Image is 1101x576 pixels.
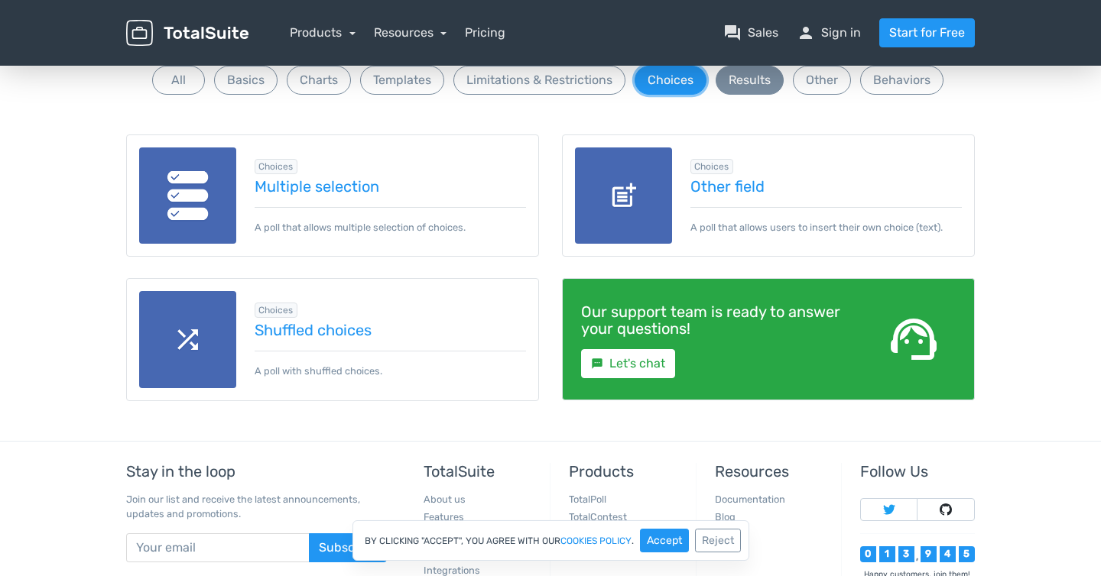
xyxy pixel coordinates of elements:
a: About us [424,493,466,505]
h4: Our support team is ready to answer your questions! [581,303,847,337]
a: personSign in [797,24,861,42]
button: Templates [360,66,444,95]
h5: TotalSuite [424,463,538,480]
a: Features [424,511,464,523]
p: A poll that allows multiple selection of choices. [255,207,527,235]
img: TotalSuite for WordPress [126,20,248,47]
a: smsLet's chat [581,349,675,378]
a: cookies policy [560,536,632,545]
h5: Products [569,463,684,480]
div: , [914,552,921,562]
a: Integrations [424,565,480,576]
p: A poll that allows users to insert their own choice (text). [690,207,963,235]
button: Behaviors [860,66,943,95]
span: Browse all in Choices [690,159,734,174]
a: Documentation [715,493,785,505]
span: Browse all in Choices [255,159,298,174]
p: A poll with shuffled choices. [255,351,527,378]
img: shuffle.png.webp [139,291,236,388]
a: Other field [690,178,963,195]
h5: Resources [715,463,830,480]
button: Basics [214,66,278,95]
button: All [152,66,205,95]
a: TotalPoll [569,493,606,505]
img: multiple-selection.png.webp [139,147,236,244]
button: Reject [695,529,741,552]
span: question_answer [723,24,742,42]
h5: Stay in the loop [126,463,387,480]
button: Charts [287,66,351,95]
a: TotalContest [569,511,627,523]
button: Choices [635,66,706,95]
span: Browse all in Choices [255,303,298,318]
button: Results [716,66,784,95]
button: Other [793,66,851,95]
a: Multiple selection [255,178,527,195]
span: support_agent [886,312,941,367]
a: Resources [374,25,447,40]
img: Follow TotalSuite on Github [940,503,952,516]
a: Blog [715,511,736,523]
button: Limitations & Restrictions [453,66,625,95]
h5: Follow Us [860,463,975,480]
img: Follow TotalSuite on Twitter [883,503,895,516]
a: Start for Free [879,18,975,47]
a: Shuffled choices [255,322,527,338]
div: By clicking "Accept", you agree with our . [352,520,749,561]
img: other-field.png.webp [575,147,672,244]
a: question_answerSales [723,24,778,42]
a: Pricing [465,24,505,42]
a: Products [290,25,356,40]
span: person [797,24,815,42]
small: sms [591,358,603,370]
button: Accept [640,529,689,552]
p: Join our list and receive the latest announcements, updates and promotions. [126,492,387,521]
